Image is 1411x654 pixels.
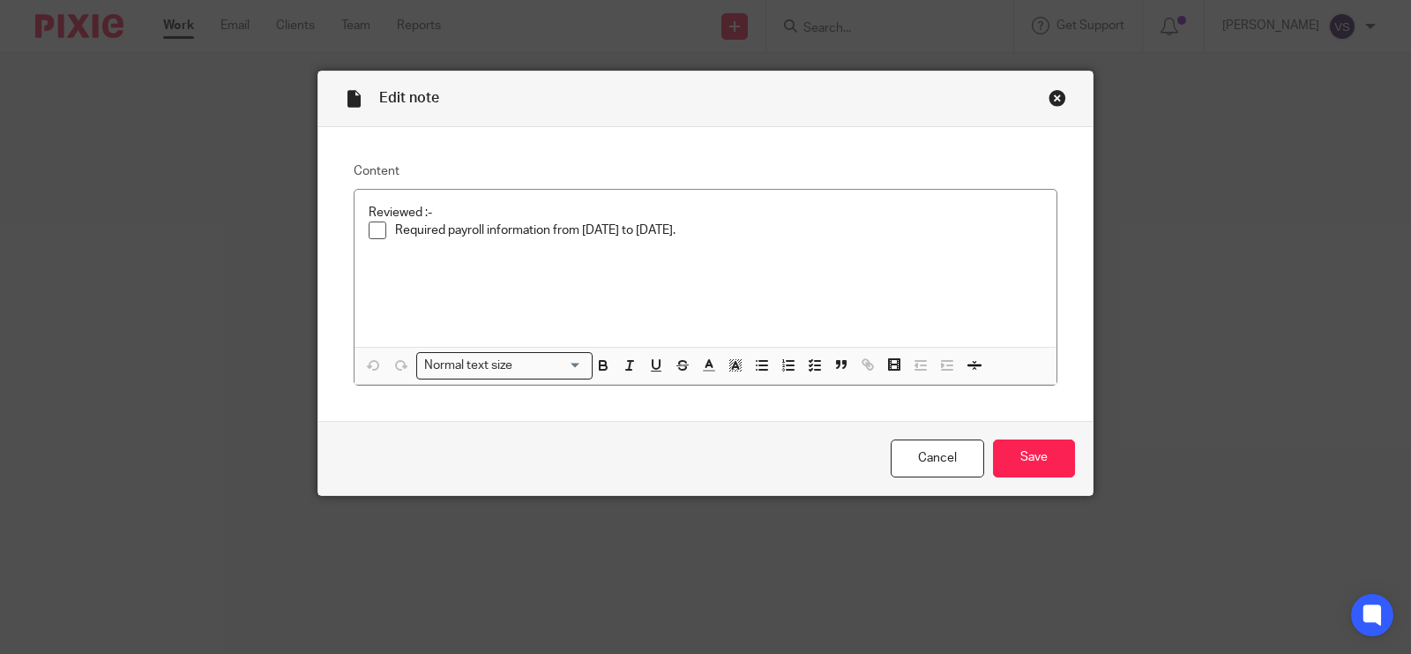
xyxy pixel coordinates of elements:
label: Content [354,162,1057,180]
div: Close this dialog window [1049,89,1066,107]
p: Required payroll information from [DATE] to [DATE]. [395,222,1042,239]
span: Edit note [379,91,439,105]
input: Save [993,440,1075,477]
a: Cancel [891,440,984,477]
p: Reviewed :- [369,204,1042,222]
span: Normal text size [421,357,517,375]
input: Search for option [519,357,582,375]
div: Search for option [416,352,593,380]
